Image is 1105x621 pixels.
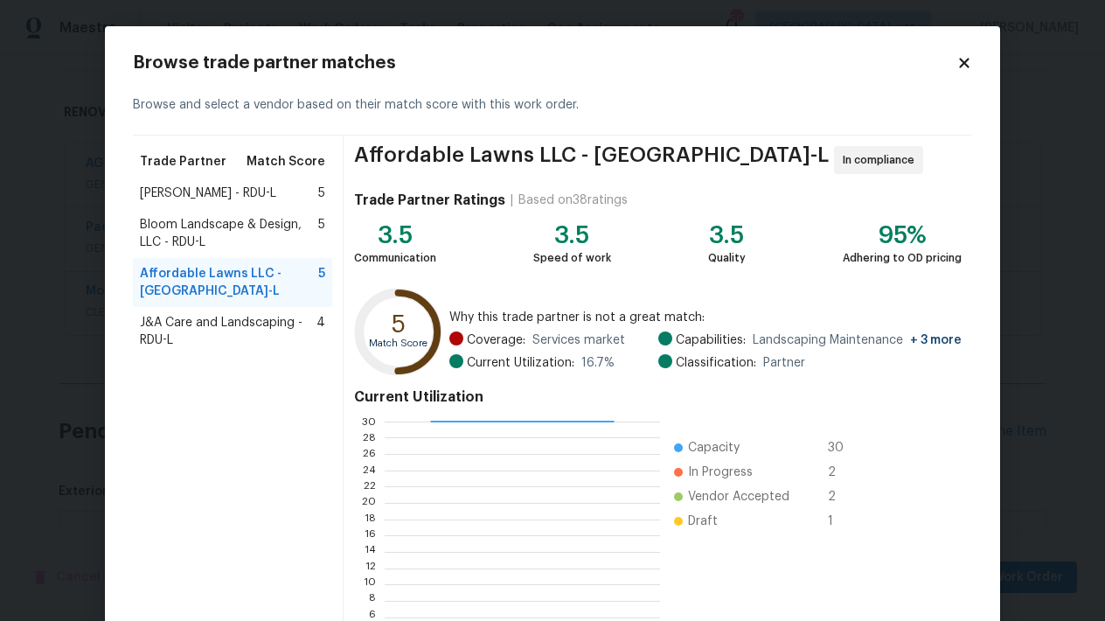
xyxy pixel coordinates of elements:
h4: Trade Partner Ratings [354,192,505,209]
text: 5 [392,312,406,337]
span: + 3 more [910,334,962,346]
span: [PERSON_NAME] - RDU-L [140,185,276,202]
text: 22 [364,481,376,492]
span: 4 [316,314,325,349]
text: 30 [362,416,376,427]
span: Capacity [688,439,740,457]
span: Trade Partner [140,153,226,171]
text: 12 [365,563,376,574]
text: Match Score [369,338,427,348]
div: 3.5 [533,227,611,244]
text: 8 [369,596,376,606]
span: 30 [828,439,856,457]
span: In compliance [843,151,921,169]
span: Affordable Lawns LLC - [GEOGRAPHIC_DATA]-L [354,146,829,174]
div: Communication [354,249,436,267]
span: Current Utilization: [467,354,574,372]
text: 16 [365,530,376,541]
span: 5 [318,216,325,251]
div: 3.5 [708,227,746,244]
span: 1 [828,513,856,530]
div: Quality [708,249,746,267]
span: Classification: [676,354,756,372]
span: Affordable Lawns LLC - [GEOGRAPHIC_DATA]-L [140,265,318,300]
span: 2 [828,488,856,506]
text: 14 [365,547,376,557]
span: Services market [532,331,625,349]
span: Coverage: [467,331,525,349]
text: 28 [363,432,376,443]
span: Match Score [247,153,325,171]
span: In Progress [688,464,753,481]
div: Speed of work [533,249,611,267]
span: Landscaping Maintenance [753,331,962,349]
text: 18 [365,514,376,525]
span: Draft [688,513,718,530]
span: 5 [318,265,325,300]
span: Partner [763,354,805,372]
text: 20 [362,498,376,508]
span: Capabilities: [676,331,746,349]
span: Vendor Accepted [688,488,789,506]
div: Browse and select a vendor based on their match score with this work order. [133,75,972,136]
div: 3.5 [354,227,436,244]
span: 16.7 % [581,354,615,372]
span: J&A Care and Landscaping - RDU-L [140,314,316,349]
div: | [505,192,518,209]
div: Adhering to OD pricing [843,249,962,267]
text: 26 [363,449,376,459]
text: 10 [364,579,376,590]
h2: Browse trade partner matches [133,54,956,72]
h4: Current Utilization [354,388,962,406]
span: 2 [828,464,856,481]
span: 5 [318,185,325,202]
span: Why this trade partner is not a great match: [449,309,962,326]
span: Bloom Landscape & Design, LLC - RDU-L [140,216,318,251]
div: Based on 38 ratings [518,192,628,209]
text: 24 [363,465,376,476]
div: 95% [843,227,962,244]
